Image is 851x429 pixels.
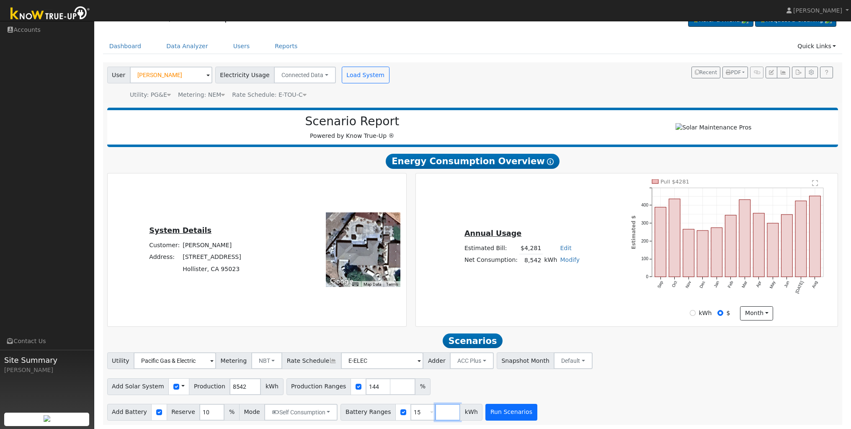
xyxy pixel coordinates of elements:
div: Utility: PG&E [130,90,171,99]
span: Reserve [167,404,200,421]
text: Feb [727,280,734,289]
button: Load System [342,67,389,83]
a: Scenario Report [175,13,242,23]
label: $ [727,309,730,318]
img: Solar Maintenance Pros [676,123,751,132]
button: PDF [722,67,748,78]
button: month [740,306,773,320]
text: Pull $4281 [660,178,689,185]
text: 0 [646,274,649,279]
span: Add Battery [107,404,152,421]
text: Oct [671,280,678,288]
text: 400 [641,203,648,207]
button: Keyboard shortcuts [352,282,358,287]
span: User [107,67,130,83]
a: Data Analyzer [160,39,214,54]
rect: onclick="" [669,199,680,277]
u: Annual Usage [464,229,521,238]
span: Utility [107,352,134,369]
text: Nov [685,280,692,289]
button: Settings [805,67,818,78]
span: Metering [216,352,252,369]
span: Site Summary [4,354,90,366]
rect: onclick="" [810,196,821,277]
text: Jan [713,280,720,288]
button: ACC Plus [450,352,494,369]
input: $ [717,310,723,316]
text: May [769,280,776,289]
td: Estimated Bill: [463,242,519,254]
text: Jun [783,280,790,288]
input: kWh [690,310,696,316]
a: Reports [268,39,304,54]
text: Dec [699,280,706,289]
text:  [812,180,818,186]
text: Sep [657,280,664,289]
td: [PERSON_NAME] [181,240,243,251]
rect: onclick="" [697,230,709,277]
td: 8,542 [519,254,543,266]
span: kWh [460,404,482,421]
img: Google [328,276,356,287]
span: Production Ranges [286,378,351,395]
a: Help Link [820,67,833,78]
span: Add Solar System [107,378,169,395]
i: Show Help [547,158,554,165]
rect: onclick="" [683,229,694,277]
rect: onclick="" [753,213,765,277]
label: kWh [699,309,712,318]
span: Snapshot Month [497,352,554,369]
rect: onclick="" [767,223,779,277]
a: Modify [560,256,580,263]
span: % [224,404,239,421]
a: Edit [560,245,571,251]
text: Apr [755,280,762,288]
span: Battery Ranges [340,404,396,421]
span: [PERSON_NAME] [793,7,842,14]
text: [DATE] [794,280,804,294]
span: Mode [239,404,265,421]
td: Address: [148,251,181,263]
span: Electricity Usage [215,67,274,83]
td: Customer: [148,240,181,251]
img: retrieve [44,415,50,422]
td: Hollister, CA 95023 [181,263,243,275]
button: Edit User [766,67,777,78]
span: Adder [423,352,450,369]
rect: onclick="" [711,228,722,277]
td: kWh [543,254,559,266]
div: [PERSON_NAME] [4,366,90,375]
text: Mar [741,280,748,289]
span: PDF [726,70,741,75]
rect: onclick="" [739,200,750,277]
input: Select a Rate Schedule [341,352,423,369]
span: % [415,378,430,395]
a: Users [227,39,256,54]
text: 200 [641,239,648,243]
text: 100 [641,256,648,261]
button: NBT [251,352,283,369]
a: Terms (opens in new tab) [386,282,398,287]
button: Run Scenarios [485,404,537,421]
a: Quick Links [791,39,842,54]
h2: Scenario Report [116,114,589,129]
td: $4,281 [519,242,543,254]
img: Know True-Up [6,5,94,23]
td: Net Consumption: [463,254,519,266]
td: [STREET_ADDRESS] [181,251,243,263]
div: Metering: NEM [178,90,225,99]
span: Energy Consumption Overview [386,154,559,169]
input: Select a User [130,67,212,83]
rect: onclick="" [781,214,793,277]
span: Production [189,378,230,395]
div: Powered by Know True-Up ® [111,114,593,140]
rect: onclick="" [655,207,666,277]
text: 300 [641,221,648,225]
rect: onclick="" [725,215,737,277]
button: Self Consumption [264,404,338,421]
button: Connected Data [274,67,336,83]
a: Open this area in Google Maps (opens a new window) [328,276,356,287]
button: Recent [691,67,721,78]
text: Aug [811,280,818,289]
a: Dashboard [103,39,148,54]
